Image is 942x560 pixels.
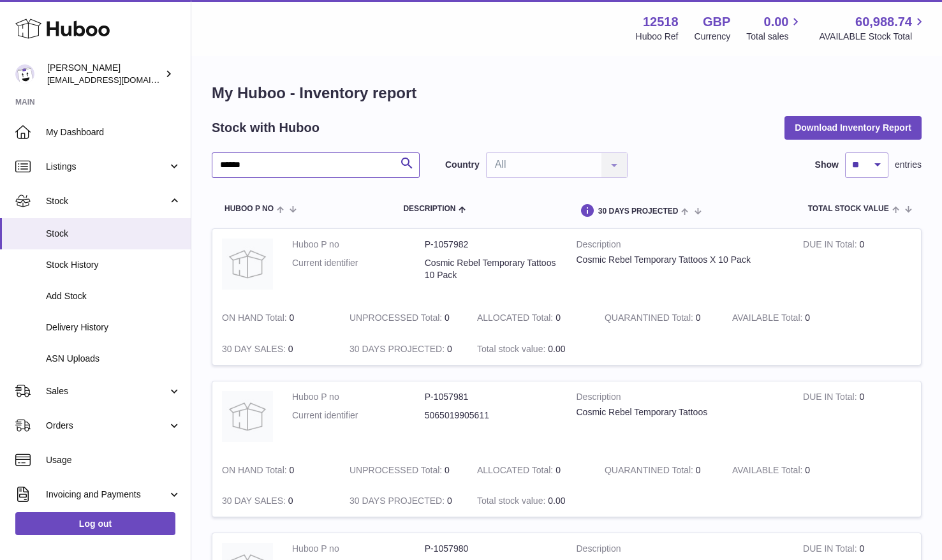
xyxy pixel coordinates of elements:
dt: Huboo P no [292,543,425,555]
dt: Huboo P no [292,239,425,251]
span: Listings [46,161,168,173]
h2: Stock with Huboo [212,119,320,136]
div: Currency [695,31,731,43]
dd: 5065019905611 [425,409,557,422]
span: Add Stock [46,290,181,302]
strong: UNPROCESSED Total [350,465,445,478]
td: 0 [340,334,467,365]
strong: Description [577,391,784,406]
td: 0 [467,302,595,334]
td: 0 [340,302,467,334]
strong: Description [577,239,784,254]
td: 0 [723,302,850,334]
button: Download Inventory Report [784,116,922,139]
dt: Current identifier [292,409,425,422]
strong: 30 DAYS PROJECTED [350,344,447,357]
td: 0 [212,334,340,365]
span: My Dashboard [46,126,181,138]
span: 30 DAYS PROJECTED [598,207,679,216]
span: 0.00 [764,13,789,31]
span: Delivery History [46,321,181,334]
strong: DUE IN Total [803,543,859,557]
img: caitlin@fancylamp.co [15,64,34,84]
span: Huboo P no [224,205,274,213]
dd: P-1057981 [425,391,557,403]
span: Sales [46,385,168,397]
h1: My Huboo - Inventory report [212,83,922,103]
span: Invoicing and Payments [46,489,168,501]
strong: QUARANTINED Total [605,313,696,326]
td: 0 [212,485,340,517]
span: Stock History [46,259,181,271]
span: Total stock value [808,205,889,213]
strong: Description [577,543,784,558]
td: 0 [340,455,467,486]
td: 0 [793,229,921,302]
strong: 12518 [643,13,679,31]
strong: AVAILABLE Total [732,313,805,326]
dt: Huboo P no [292,391,425,403]
span: entries [895,159,922,171]
span: 0.00 [548,496,565,506]
div: Cosmic Rebel Temporary Tattoos [577,406,784,418]
strong: ALLOCATED Total [477,313,556,326]
a: 60,988.74 AVAILABLE Stock Total [819,13,927,43]
strong: DUE IN Total [803,239,859,253]
strong: Total stock value [477,496,548,509]
strong: UNPROCESSED Total [350,313,445,326]
strong: ALLOCATED Total [477,465,556,478]
td: 0 [793,381,921,455]
td: 0 [467,455,595,486]
span: Usage [46,454,181,466]
td: 0 [212,455,340,486]
span: 0.00 [548,344,565,354]
strong: DUE IN Total [803,392,859,405]
label: Show [815,159,839,171]
strong: ON HAND Total [222,465,290,478]
span: 0 [696,313,701,323]
label: Country [445,159,480,171]
span: Orders [46,420,168,432]
td: 0 [212,302,340,334]
dd: P-1057982 [425,239,557,251]
span: Stock [46,228,181,240]
strong: Total stock value [477,344,548,357]
strong: 30 DAY SALES [222,344,288,357]
strong: QUARANTINED Total [605,465,696,478]
dt: Current identifier [292,257,425,281]
strong: AVAILABLE Total [732,465,805,478]
span: Total sales [746,31,803,43]
span: [EMAIL_ADDRESS][DOMAIN_NAME] [47,75,188,85]
div: [PERSON_NAME] [47,62,162,86]
img: product image [222,391,273,442]
td: 0 [340,485,467,517]
strong: GBP [703,13,730,31]
a: Log out [15,512,175,535]
div: Huboo Ref [636,31,679,43]
dd: P-1057980 [425,543,557,555]
strong: 30 DAYS PROJECTED [350,496,447,509]
span: ASN Uploads [46,353,181,365]
div: Cosmic Rebel Temporary Tattoos X 10 Pack [577,254,784,266]
strong: 30 DAY SALES [222,496,288,509]
span: Description [403,205,455,213]
td: 0 [723,455,850,486]
span: 0 [696,465,701,475]
strong: ON HAND Total [222,313,290,326]
dd: Cosmic Rebel Temporary Tattoos 10 Pack [425,257,557,281]
span: Stock [46,195,168,207]
a: 0.00 Total sales [746,13,803,43]
span: AVAILABLE Stock Total [819,31,927,43]
span: 60,988.74 [855,13,912,31]
img: product image [222,239,273,290]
